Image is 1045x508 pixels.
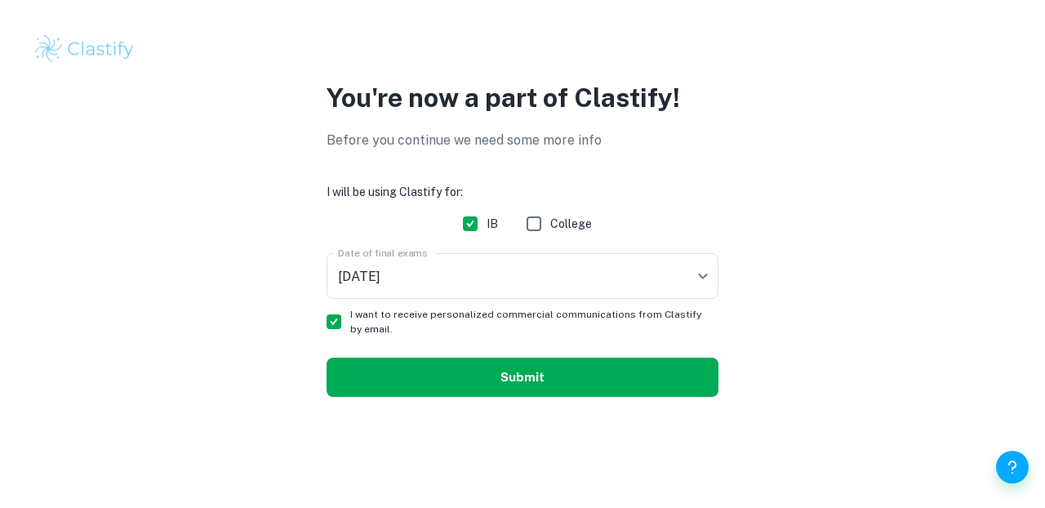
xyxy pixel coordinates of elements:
div: [DATE] [327,253,718,299]
span: I want to receive personalized commercial communications from Clastify by email. [350,307,705,336]
p: Before you continue we need some more info [327,131,718,150]
span: College [550,215,592,233]
img: Clastify logo [33,33,136,65]
a: Clastify logo [33,33,1012,65]
span: IB [487,215,498,233]
label: Date of final exams [338,246,427,260]
p: You're now a part of Clastify! [327,78,718,118]
button: Submit [327,358,718,397]
h6: I will be using Clastify for: [327,183,718,201]
button: Help and Feedback [996,451,1029,483]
